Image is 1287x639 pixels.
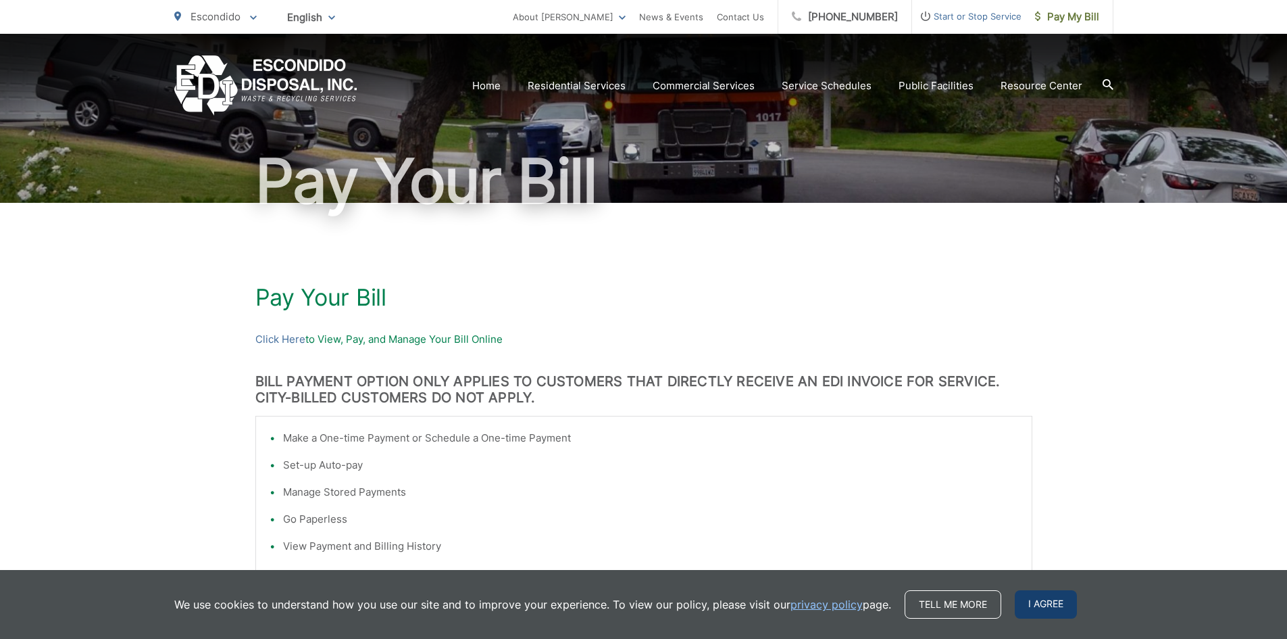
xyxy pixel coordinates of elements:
a: Public Facilities [899,78,974,94]
span: Escondido [191,10,241,23]
h1: Pay Your Bill [174,147,1113,215]
a: Service Schedules [782,78,872,94]
li: View Payment and Billing History [283,538,1018,554]
a: News & Events [639,9,703,25]
li: Make a One-time Payment or Schedule a One-time Payment [283,430,1018,446]
a: privacy policy [790,596,863,613]
a: Contact Us [717,9,764,25]
span: I agree [1015,590,1077,619]
li: Manage Stored Payments [283,484,1018,500]
span: Pay My Bill [1035,9,1099,25]
a: About [PERSON_NAME] [513,9,626,25]
li: Set-up Auto-pay [283,457,1018,473]
p: to View, Pay, and Manage Your Bill Online [255,331,1032,348]
a: Resource Center [1001,78,1082,94]
a: Tell me more [905,590,1001,619]
span: English [277,5,345,29]
p: We use cookies to understand how you use our site and to improve your experience. To view our pol... [174,596,891,613]
a: Commercial Services [653,78,755,94]
h3: BILL PAYMENT OPTION ONLY APPLIES TO CUSTOMERS THAT DIRECTLY RECEIVE AN EDI INVOICE FOR SERVICE. C... [255,373,1032,406]
a: Residential Services [528,78,626,94]
a: EDCD logo. Return to the homepage. [174,55,357,116]
a: Home [472,78,501,94]
h1: Pay Your Bill [255,284,1032,311]
a: Click Here [255,331,305,348]
li: Go Paperless [283,511,1018,527]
